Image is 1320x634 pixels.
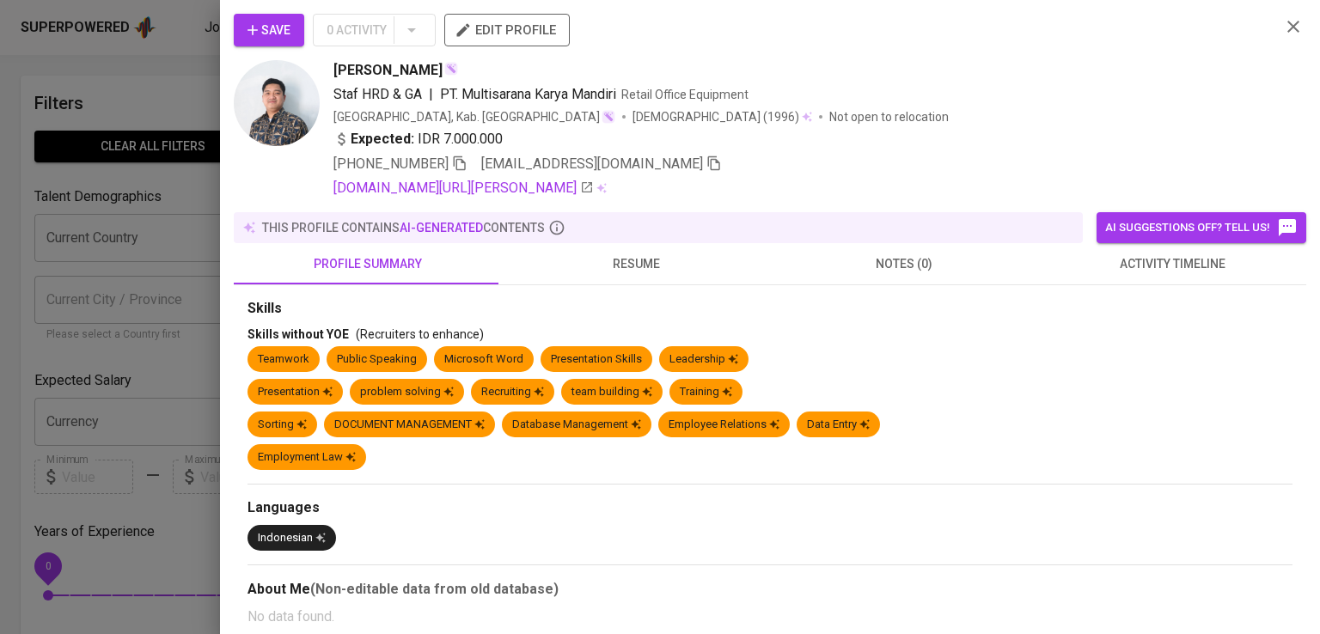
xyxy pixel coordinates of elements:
span: AI suggestions off? Tell us! [1105,217,1298,238]
span: [PHONE_NUMBER] [333,155,449,172]
span: Staf HRD & GA [333,86,422,102]
span: notes (0) [780,253,1028,275]
span: AI-generated [400,221,483,235]
span: Skills without YOE [247,327,349,341]
span: [EMAIL_ADDRESS][DOMAIN_NAME] [481,155,703,172]
div: Presentation Skills [551,351,642,368]
div: Presentation [258,384,333,400]
div: Employment Law [258,449,356,466]
span: profile summary [244,253,492,275]
b: Expected: [351,129,414,149]
div: DOCUMENT MANAGEMENT [334,417,485,433]
span: resume [512,253,760,275]
span: [PERSON_NAME] [333,60,443,81]
span: PT. Multisarana Karya Mandiri [440,86,616,102]
span: Save [247,20,290,41]
div: Training [680,384,732,400]
div: Languages [247,498,1292,518]
div: Skills [247,299,1292,319]
div: team building [571,384,652,400]
span: | [429,84,433,105]
img: ed25a8f1ec5d1aa2180a791f06c04613.jpg [234,60,320,146]
button: Save [234,14,304,46]
p: this profile contains contents [262,219,545,236]
div: Employee Relations [669,417,779,433]
div: (1996) [632,108,812,125]
div: Microsoft Word [444,351,523,368]
div: Leadership [669,351,738,368]
div: Teamwork [258,351,309,368]
button: AI suggestions off? Tell us! [1097,212,1306,243]
span: edit profile [458,19,556,41]
p: No data found. [247,607,1292,627]
span: [DEMOGRAPHIC_DATA] [632,108,763,125]
div: Public Speaking [337,351,417,368]
img: magic_wand.svg [444,62,458,76]
button: edit profile [444,14,570,46]
div: About Me [247,579,1292,600]
div: [GEOGRAPHIC_DATA], Kab. [GEOGRAPHIC_DATA] [333,108,615,125]
div: Database Management [512,417,641,433]
a: [DOMAIN_NAME][URL][PERSON_NAME] [333,178,594,198]
b: (Non-editable data from old database) [310,581,559,597]
div: Data Entry [807,417,870,433]
a: edit profile [444,22,570,36]
div: IDR 7.000.000 [333,129,503,149]
div: Sorting [258,417,307,433]
div: problem solving [360,384,454,400]
span: Retail Office Equipment [621,88,749,101]
span: activity timeline [1048,253,1296,275]
p: Not open to relocation [829,108,949,125]
img: magic_wand.svg [602,110,615,124]
div: Indonesian [258,530,326,546]
span: (Recruiters to enhance) [356,327,484,341]
div: Recruiting [481,384,544,400]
